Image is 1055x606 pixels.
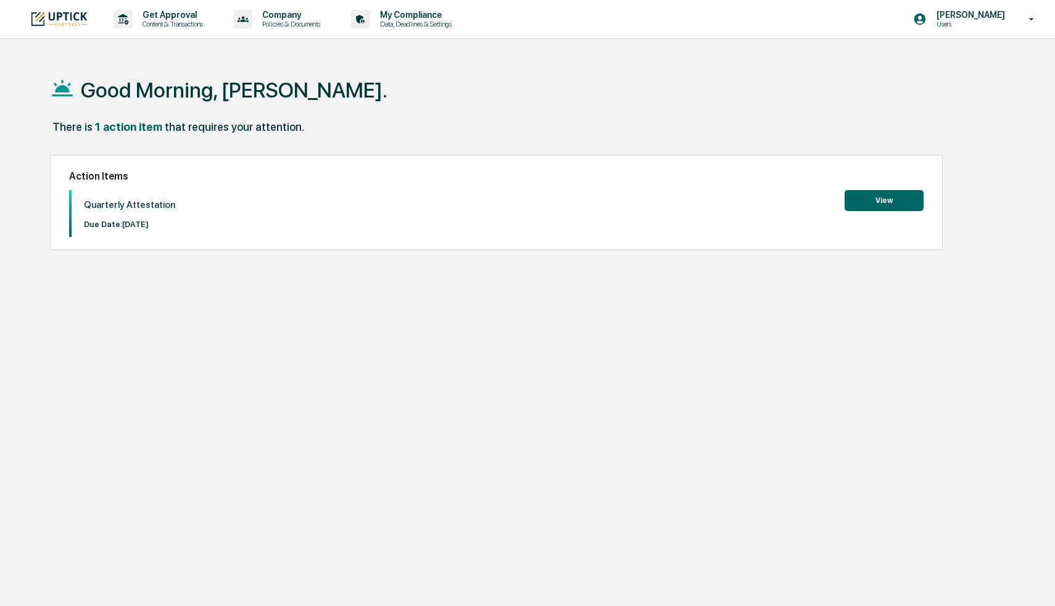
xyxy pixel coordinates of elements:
[133,10,209,20] p: Get Approval
[370,20,458,28] p: Data, Deadlines & Settings
[52,120,93,133] div: There is
[845,194,924,205] a: View
[165,120,304,133] div: that requires your attention.
[95,120,162,133] div: 1 action item
[133,20,209,28] p: Content & Transactions
[927,10,1011,20] p: [PERSON_NAME]
[30,10,89,27] img: logo
[81,78,387,102] h1: Good Morning, [PERSON_NAME].
[252,10,326,20] p: Company
[370,10,458,20] p: My Compliance
[84,220,175,229] p: Due Date: [DATE]
[927,20,1011,28] p: Users
[69,170,924,182] h2: Action Items
[84,199,175,210] p: Quarterly Attestation
[845,190,924,211] button: View
[252,20,326,28] p: Policies & Documents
